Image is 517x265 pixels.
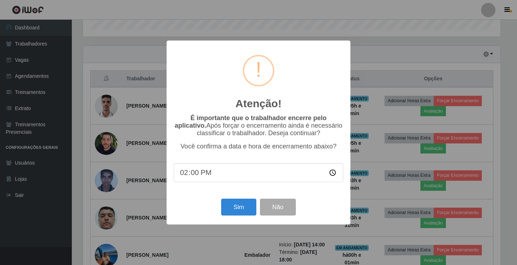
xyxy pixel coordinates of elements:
[260,199,295,216] button: Não
[174,114,326,129] b: É importante que o trabalhador encerre pelo aplicativo.
[236,97,281,110] h2: Atenção!
[221,199,256,216] button: Sim
[174,114,343,137] p: Após forçar o encerramento ainda é necessário classificar o trabalhador. Deseja continuar?
[174,143,343,150] p: Você confirma a data e hora de encerramento abaixo?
